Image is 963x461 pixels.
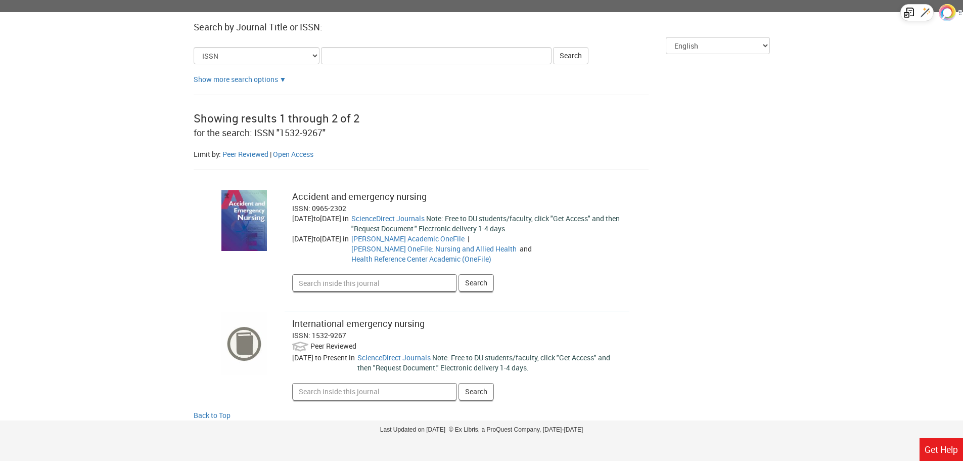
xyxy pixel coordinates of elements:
[273,149,313,159] a: Filter by peer open access
[315,353,347,362] span: to Present
[458,274,494,291] button: Search
[458,383,494,400] button: Search
[194,127,326,139] span: for the search: ISSN "1532-9267"
[313,234,320,243] span: to
[343,234,349,243] span: in
[553,47,588,64] button: Search
[351,214,620,233] span: Note: Free to DU students/faculty, click "Get Access" and then "Request Document." Electronic del...
[351,214,425,223] a: Go to ScienceDirect Journals
[466,234,471,243] span: |
[292,214,351,234] div: [DATE] [DATE]
[292,203,622,214] div: ISSN: 0965-2302
[292,185,293,186] label: Search inside this journal
[313,214,320,223] span: to
[270,149,271,159] span: |
[351,244,517,254] a: Go to Gale OneFile: Nursing and Allied Health
[292,274,457,291] input: Search inside this journal
[920,438,963,461] a: Get Help
[292,234,351,264] div: [DATE] [DATE]
[292,353,357,373] div: [DATE]
[194,22,770,32] h2: Search by Journal Title or ISSN:
[194,74,278,84] a: Show more search options
[280,74,287,84] a: Show more search options
[357,353,431,362] a: Go to ScienceDirect Journals
[310,341,356,351] span: Peer Reviewed
[349,353,355,362] span: in
[351,254,491,264] a: Go to Health Reference Center Academic (OneFile)
[343,214,349,223] span: in
[194,410,770,421] a: Back to Top
[292,383,457,400] input: Search inside this journal
[292,190,622,203] div: Accident and emergency nursing
[518,244,533,254] span: and
[292,330,622,341] div: ISSN: 1532-9267
[194,149,221,159] span: Limit by:
[194,111,359,125] span: Showing results 1 through 2 of 2
[351,234,465,243] a: Go to Gale Academic OneFile
[292,317,622,330] div: International emergency nursing
[221,190,267,251] img: cover image for: Accident and emergency nursing
[357,353,610,372] span: Note: Free to DU students/faculty, click "Get Access" and then "Request Document." Electronic del...
[221,312,267,375] img: cover image for: International emergency nursing
[222,149,268,159] a: Filter by peer reviewed
[292,341,309,353] img: Peer Reviewed:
